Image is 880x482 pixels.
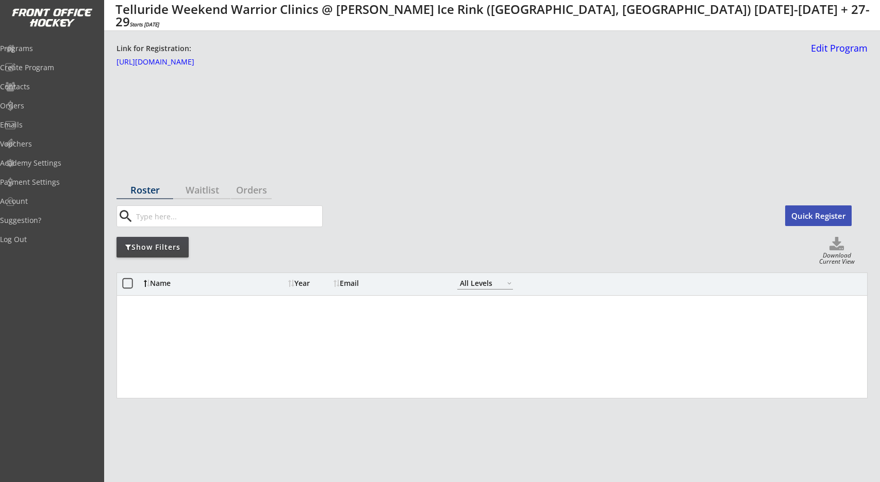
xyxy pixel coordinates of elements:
div: Link for Registration: [117,43,193,54]
div: Email [334,280,426,287]
a: [URL][DOMAIN_NAME] [117,58,220,70]
a: Edit Program [807,43,868,61]
div: Waitlist [174,185,230,195]
img: FOH%20White%20Logo%20Transparent.png [11,8,93,27]
div: Year [288,280,321,287]
div: Name [144,280,228,287]
div: Roster [117,185,173,195]
div: Show Filters [117,242,189,252]
button: search [117,208,134,224]
div: Orders [231,185,272,195]
em: Starts [DATE] [130,21,159,28]
input: Type here... [134,206,322,227]
button: Click to download full roster. Your browser settings may try to block it, check your security set... [829,237,844,252]
div: Telluride Weekend Warrior Clinics @ [PERSON_NAME] Ice Rink ([GEOGRAPHIC_DATA], [GEOGRAPHIC_DATA])... [115,3,872,28]
button: Quick Register [785,205,852,226]
div: Download Current View [816,252,858,266]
